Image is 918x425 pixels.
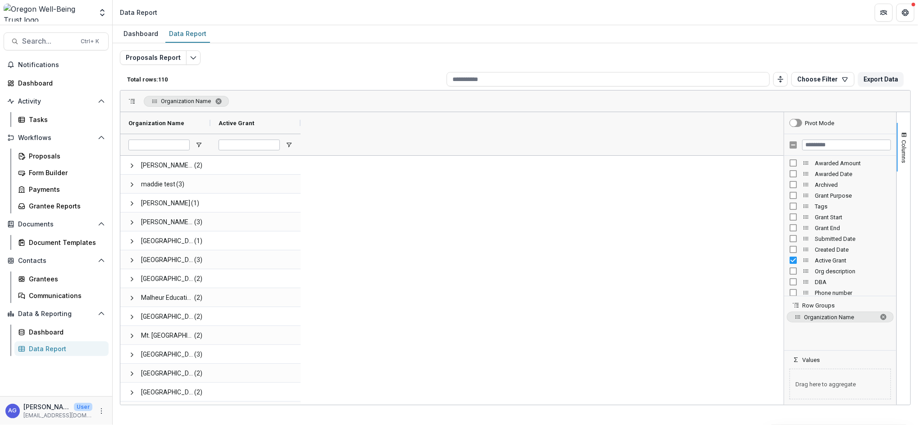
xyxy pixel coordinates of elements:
[79,36,101,46] div: Ctrl + K
[4,94,109,109] button: Open Activity
[815,268,891,275] span: Org description
[219,140,280,150] input: Active Grant Filter Input
[29,201,101,211] div: Grantee Reports
[4,253,109,268] button: Open Contacts
[815,160,891,167] span: Awarded Amount
[14,112,109,127] a: Tasks
[815,192,891,199] span: Grant Purpose
[858,72,904,86] button: Export Data
[784,158,896,168] div: Awarded Amount Column
[194,156,202,175] span: (2)
[14,199,109,213] a: Grantee Reports
[18,310,94,318] span: Data & Reporting
[29,168,101,177] div: Form Builder
[18,257,94,265] span: Contacts
[14,341,109,356] a: Data Report
[141,383,193,402] span: [GEOGRAPHIC_DATA]
[141,402,193,420] span: [GEOGRAPHIC_DATA]
[18,61,105,69] span: Notifications
[14,165,109,180] a: Form Builder
[14,149,109,163] a: Proposals
[4,131,109,145] button: Open Workflows
[29,291,101,300] div: Communications
[4,307,109,321] button: Open Data & Reporting
[141,194,190,212] span: [PERSON_NAME]
[23,402,70,411] p: [PERSON_NAME]
[194,307,202,326] span: (2)
[141,364,193,383] span: [GEOGRAPHIC_DATA]
[165,25,210,43] a: Data Report
[773,72,788,86] button: Toggle auto height
[74,403,92,411] p: User
[29,151,101,161] div: Proposals
[784,168,896,179] div: Awarded Date Column
[784,179,896,190] div: Archived Column
[22,37,75,45] span: Search...
[18,134,94,142] span: Workflows
[144,96,229,107] div: Row Groups
[141,289,193,307] span: Malheur Education Service District
[29,185,101,194] div: Payments
[128,140,190,150] input: Organization Name Filter Input
[29,238,101,247] div: Document Templates
[194,383,202,402] span: (2)
[784,244,896,255] div: Created Date Column
[127,76,443,83] p: Total rows: 110
[875,4,893,22] button: Partners
[141,270,193,288] span: [GEOGRAPHIC_DATA]
[141,232,193,250] span: [GEOGRAPHIC_DATA]
[784,222,896,233] div: Grant End Column
[141,213,193,231] span: [PERSON_NAME][GEOGRAPHIC_DATA]
[815,203,891,210] span: Tags
[144,96,229,107] span: Organization Name. Press ENTER to sort. Press DELETE to remove
[896,4,914,22] button: Get Help
[4,76,109,90] a: Dashboard
[4,217,109,231] button: Open Documents
[802,302,835,309] span: Row Groups
[194,289,202,307] span: (2)
[194,213,202,231] span: (3)
[815,289,891,296] span: Phone number
[194,251,202,269] span: (3)
[120,50,187,65] button: Proposals Report
[186,50,201,65] button: Edit selected report
[14,182,109,197] a: Payments
[4,4,92,22] img: Oregon Well-Being Trust logo
[901,140,908,163] span: Columns
[195,141,202,149] button: Open Filter Menu
[29,115,101,124] div: Tasks
[96,4,109,22] button: Open entity switcher
[120,25,162,43] a: Dashboard
[194,270,202,288] span: (2)
[194,345,202,364] span: (3)
[14,325,109,339] a: Dashboard
[285,141,292,149] button: Open Filter Menu
[802,357,820,363] span: Values
[4,58,109,72] button: Notifications
[815,171,891,177] span: Awarded Date
[23,411,92,420] p: [EMAIL_ADDRESS][DOMAIN_NAME]
[802,140,891,150] input: Filter Columns Input
[784,233,896,244] div: Submitted Date Column
[96,406,107,416] button: More
[804,314,876,321] span: Organization Name
[14,235,109,250] a: Document Templates
[161,98,211,104] span: Organization Name
[784,201,896,212] div: Tags Column
[784,266,896,276] div: Org description Column
[141,307,193,326] span: [GEOGRAPHIC_DATA]
[165,27,210,40] div: Data Report
[784,276,896,287] div: DBA Column
[176,175,184,194] span: (3)
[815,279,891,285] span: DBA
[815,225,891,231] span: Grant End
[194,326,202,345] span: (2)
[141,326,193,345] span: Mt. [GEOGRAPHIC_DATA]
[787,312,894,322] span: Organization Name. Press ENTER to sort. Press DELETE to remove
[191,194,199,212] span: (1)
[141,251,193,269] span: [GEOGRAPHIC_DATA]
[141,345,193,364] span: [GEOGRAPHIC_DATA]
[815,257,891,264] span: Active Grant
[141,175,175,194] span: maddie test
[18,221,94,228] span: Documents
